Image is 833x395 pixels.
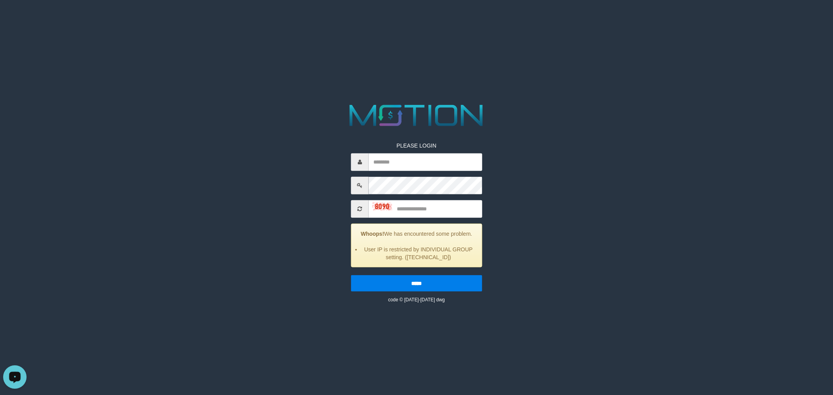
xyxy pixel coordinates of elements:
small: code © [DATE]-[DATE] dwg [388,297,445,302]
img: captcha [373,203,392,210]
div: We has encountered some problem. [351,223,482,267]
li: User IP is restricted by INDIVIDUAL GROUP setting. ([TECHNICAL_ID]) [361,245,476,261]
img: MOTION_logo.png [344,101,489,130]
strong: Whoops! [361,230,384,237]
p: PLEASE LOGIN [351,141,482,149]
button: Open LiveChat chat widget [3,3,27,27]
